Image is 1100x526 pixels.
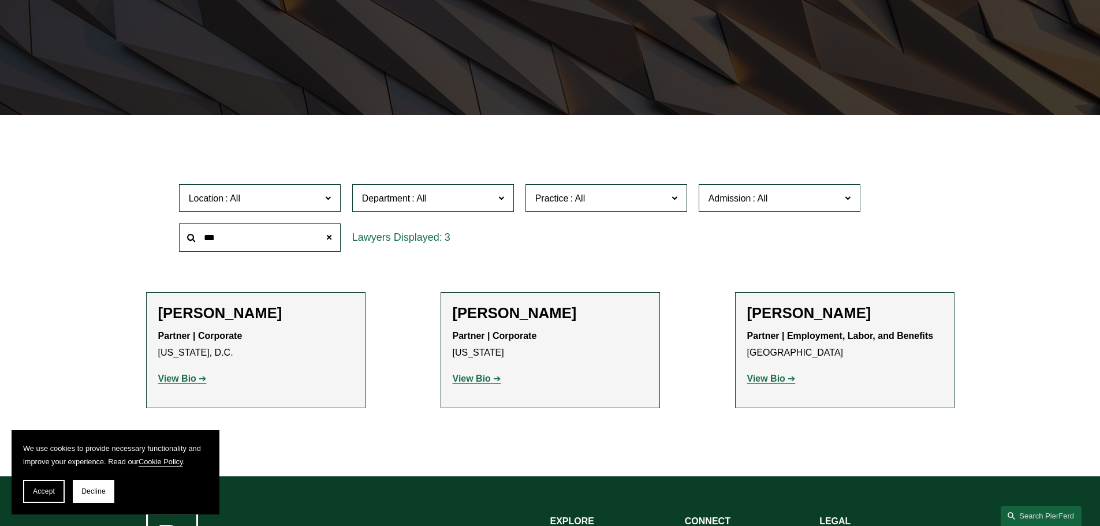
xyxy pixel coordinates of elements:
a: View Bio [453,374,501,383]
strong: View Bio [747,374,785,383]
span: Practice [535,193,569,203]
strong: Partner | Corporate [453,331,537,341]
strong: LEGAL [819,516,851,526]
span: Accept [33,487,55,495]
section: Cookie banner [12,430,219,514]
a: View Bio [747,374,796,383]
span: Location [189,193,224,203]
p: [US_STATE] [453,328,648,361]
p: We use cookies to provide necessary functionality and improve your experience. Read our . [23,442,208,468]
strong: Partner | Corporate [158,331,243,341]
span: Admission [709,193,751,203]
strong: Partner | Employment, Labor, and Benefits [747,331,934,341]
span: 3 [445,232,450,243]
h2: [PERSON_NAME] [453,304,648,322]
p: [GEOGRAPHIC_DATA] [747,328,942,361]
strong: View Bio [158,374,196,383]
button: Decline [73,480,114,503]
span: Decline [81,487,106,495]
span: Department [362,193,411,203]
button: Accept [23,480,65,503]
a: Cookie Policy [139,457,183,466]
strong: View Bio [453,374,491,383]
h2: [PERSON_NAME] [747,304,942,322]
a: View Bio [158,374,207,383]
strong: CONNECT [685,516,730,526]
a: Search this site [1001,506,1082,526]
h2: [PERSON_NAME] [158,304,353,322]
p: [US_STATE], D.C. [158,328,353,361]
strong: EXPLORE [550,516,594,526]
